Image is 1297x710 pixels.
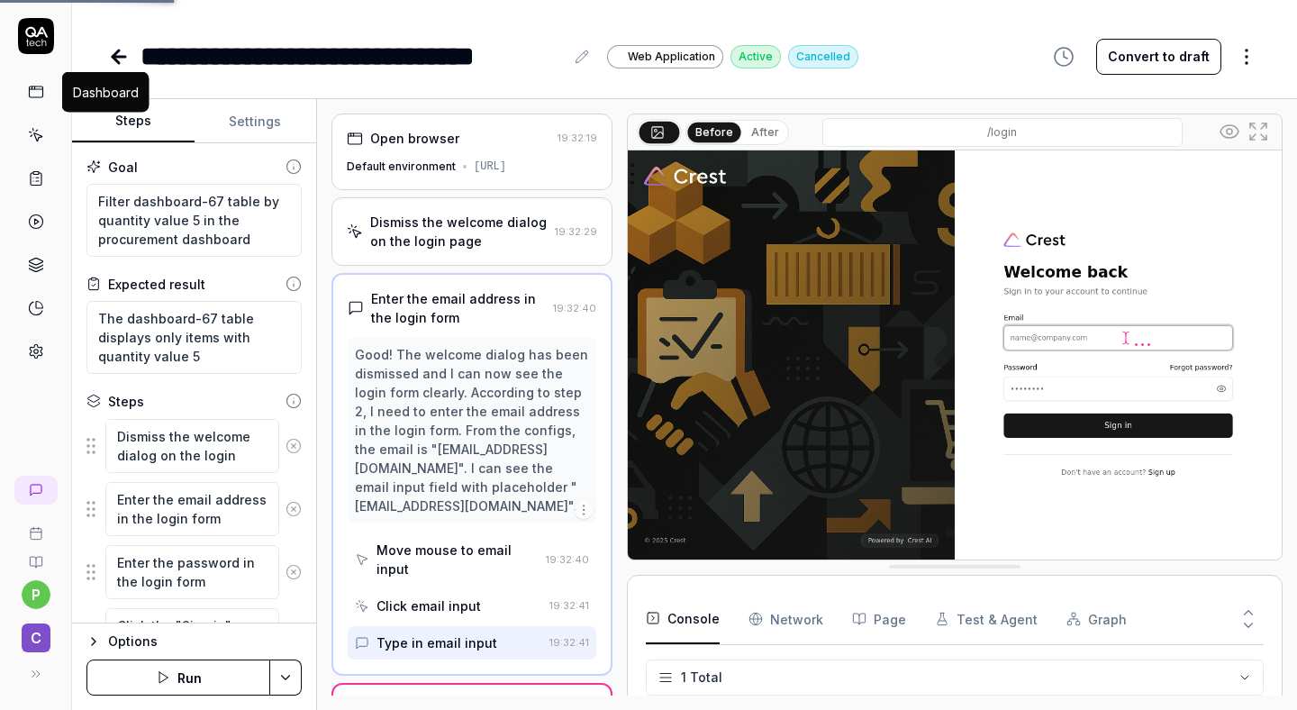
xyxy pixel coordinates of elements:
div: Click email input [376,596,481,615]
button: Network [748,594,823,644]
div: Expected result [108,275,205,294]
a: Web Application [607,44,723,68]
button: Console [646,594,720,644]
img: Screenshot [628,150,1282,560]
div: Dismiss the welcome dialog on the login page [370,213,548,250]
div: Good! The welcome dialog has been dismissed and I can now see the login form clearly. According t... [355,345,589,515]
button: Before [687,122,740,141]
button: Graph [1066,594,1127,644]
div: Active [730,45,781,68]
button: Test & Agent [935,594,1038,644]
div: Cancelled [788,45,858,68]
div: Suggestions [86,481,302,537]
div: Options [108,631,302,652]
button: Open in full screen [1244,117,1273,146]
time: 19:32:40 [546,553,589,566]
time: 19:32:41 [549,599,589,612]
div: Suggestions [86,418,302,474]
button: Click email input19:32:41 [348,589,596,623]
button: Remove step [279,428,308,464]
a: Documentation [7,541,64,569]
div: Move mouse to email input [376,541,539,578]
button: Page [852,594,906,644]
button: C [7,609,64,656]
div: Type in email input [376,633,497,652]
span: Web Application [628,49,715,65]
div: Steps [108,392,144,411]
button: Move mouse to email input19:32:40 [348,533,596,586]
button: Convert to draft [1096,39,1221,75]
button: Settings [195,100,317,143]
a: New conversation [14,476,58,505]
time: 19:32:41 [549,636,589,649]
button: Type in email input19:32:41 [348,626,596,660]
button: Options [86,631,302,652]
button: Run [86,660,270,696]
button: Show all interative elements [1215,117,1244,146]
button: After [744,123,786,142]
div: Dashboard [73,83,139,102]
button: View version history [1042,39,1085,75]
time: 19:32:19 [558,132,597,144]
button: Remove step [279,554,308,590]
div: [URL] [474,159,506,175]
button: Remove step [279,491,308,527]
time: 19:32:40 [553,302,596,314]
div: Default environment [347,159,456,175]
button: p [22,580,50,609]
a: Book a call with us [7,512,64,541]
span: C [22,624,50,652]
div: Suggestions [86,544,302,600]
div: Open browser [370,129,459,148]
div: Goal [108,158,138,177]
time: 19:32:29 [555,225,597,238]
div: Suggestions [86,607,302,682]
div: Enter the email address in the login form [371,289,546,327]
button: Steps [72,100,195,143]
